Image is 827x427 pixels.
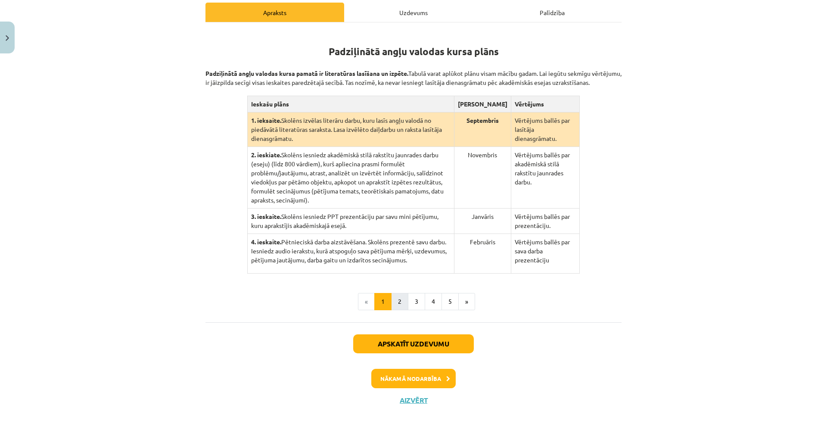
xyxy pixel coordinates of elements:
[466,116,499,124] strong: Septembris
[205,69,408,77] strong: Padziļinātā angļu valodas kursa pamatā ir literatūras lasīšana un izpēte.
[511,147,579,209] td: Vērtējums ballēs par akadēmiskā stilā rakstītu jaunrades darbu.
[511,234,579,274] td: Vērtējums ballēs par sava darba prezentāciju
[397,396,430,405] button: Aizvērt
[458,293,475,310] button: »
[454,147,511,209] td: Novembris
[247,112,454,147] td: Skolēns izvēlas literāru darbu, kuru lasīs angļu valodā no piedāvātā literatūras saraksta. Lasa i...
[205,60,622,87] p: Tabulā varat aplūkot plānu visam mācību gadam. Lai iegūtu sekmīgu vērtējumu, ir jāizpilda secīgi ...
[391,293,408,310] button: 2
[205,3,344,22] div: Apraksts
[511,112,579,147] td: Vērtējums ballēs par lasītāja dienasgrāmatu.
[454,96,511,112] th: [PERSON_NAME]
[247,96,454,112] th: Ieskašu plāns
[247,147,454,209] td: Skolēns iesniedz akadēmiskā stilā rakstītu jaunrades darbu (eseju) (līdz 800 vārdiem), kurš aplie...
[344,3,483,22] div: Uzdevums
[454,209,511,234] td: Janvāris
[483,3,622,22] div: Palīdzība
[329,45,499,58] strong: Padziļinātā angļu valodas kursa plāns
[441,293,459,310] button: 5
[251,116,281,124] strong: 1. ieksaite.
[374,293,392,310] button: 1
[371,369,456,389] button: Nākamā nodarbība
[205,293,622,310] nav: Page navigation example
[6,35,9,41] img: icon-close-lesson-0947bae3869378f0d4975bcd49f059093ad1ed9edebbc8119c70593378902aed.svg
[353,334,474,353] button: Apskatīt uzdevumu
[511,209,579,234] td: Vērtējums ballēs par prezentāciju.
[251,238,281,246] strong: 4. ieskaite.
[425,293,442,310] button: 4
[458,237,507,246] p: Februāris
[251,212,281,220] strong: 3. ieskaite.
[511,96,579,112] th: Vērtējums
[251,237,451,265] p: Pētnieciskā darba aizstāvēšana. Skolēns prezentē savu darbu. Iesniedz audio ierakstu, kurā atspog...
[408,293,425,310] button: 3
[247,209,454,234] td: Skolēns iesniedz PPT prezentāciju par savu mini pētījumu, kuru aprakstījis akadēmiskajā esejā.
[251,151,281,159] strong: 2. ieskiate.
